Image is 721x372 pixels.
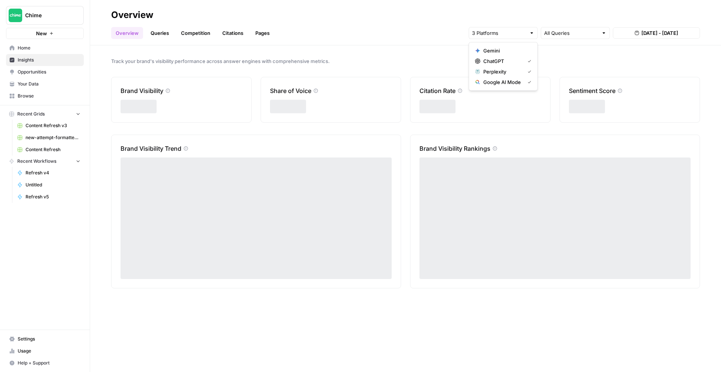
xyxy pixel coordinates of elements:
[14,132,84,144] a: new-attempt-formatted.csv
[26,146,80,153] span: Content Refresh
[6,345,84,357] a: Usage
[544,29,598,37] input: All Queries
[483,68,522,75] span: Perplexity
[6,333,84,345] a: Settings
[569,86,615,95] p: Sentiment Score
[111,27,143,39] a: Overview
[18,360,80,366] span: Help + Support
[14,191,84,203] a: Refresh v5
[14,167,84,179] a: Refresh v4
[483,78,522,86] span: Google AI Mode
[146,27,173,39] a: Queries
[26,122,80,129] span: Content Refresh v3
[483,57,522,65] span: ChatGPT
[36,30,47,37] span: New
[6,156,84,167] button: Recent Workflows
[641,29,678,37] span: [DATE] - [DATE]
[121,144,181,153] p: Brand Visibility Trend
[17,158,56,165] span: Recent Workflows
[6,357,84,369] button: Help + Support
[9,9,22,22] img: Chime Logo
[111,57,700,65] span: Track your brand's visibility performance across answer engines with comprehensive metrics.
[14,120,84,132] a: Content Refresh v3
[270,86,311,95] p: Share of Voice
[26,134,80,141] span: new-attempt-formatted.csv
[17,111,45,117] span: Recent Grids
[18,69,80,75] span: Opportunities
[18,45,80,51] span: Home
[6,6,84,25] button: Workspace: Chime
[613,27,700,39] button: [DATE] - [DATE]
[472,29,526,37] input: 3 Platforms
[419,144,490,153] p: Brand Visibility Rankings
[251,27,274,39] a: Pages
[121,86,163,95] p: Brand Visibility
[6,42,84,54] a: Home
[18,336,80,342] span: Settings
[25,12,71,19] span: Chime
[14,144,84,156] a: Content Refresh
[26,181,80,188] span: Untitled
[111,9,153,21] div: Overview
[6,108,84,120] button: Recent Grids
[6,54,84,66] a: Insights
[483,47,528,54] span: Gemini
[26,169,80,176] span: Refresh v4
[18,348,80,354] span: Usage
[6,78,84,90] a: Your Data
[419,86,456,95] p: Citation Rate
[176,27,215,39] a: Competition
[6,90,84,102] a: Browse
[18,81,80,87] span: Your Data
[6,28,84,39] button: New
[14,179,84,191] a: Untitled
[26,193,80,200] span: Refresh v5
[6,66,84,78] a: Opportunities
[18,57,80,63] span: Insights
[18,93,80,99] span: Browse
[218,27,248,39] a: Citations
